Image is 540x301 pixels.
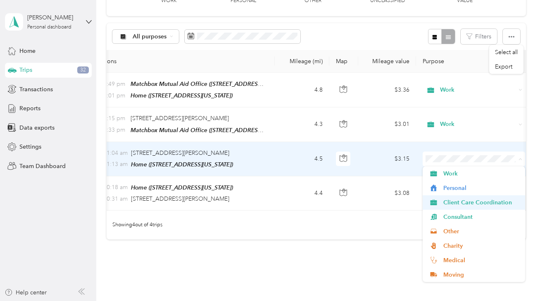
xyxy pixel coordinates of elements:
span: Work [443,169,520,178]
td: $3.36 [358,73,416,107]
span: Data exports [19,123,55,132]
span: Matchbox Mutual Aid Office ([STREET_ADDRESS][US_STATE]) [131,81,293,88]
span: [STREET_ADDRESS][PERSON_NAME] [131,115,229,122]
th: Locations [85,50,275,73]
th: Map [329,50,358,73]
span: Trips [19,66,32,74]
td: $3.01 [358,107,416,142]
span: Transactions [19,85,53,94]
td: 4.3 [275,107,329,142]
span: [STREET_ADDRESS][PERSON_NAME] [131,195,229,202]
span: Personal [443,184,520,192]
span: Export [495,63,512,70]
iframe: Everlance-gr Chat Button Frame [494,255,540,301]
span: Settings [19,142,41,151]
td: $3.15 [358,142,416,176]
td: 4.5 [275,142,329,176]
span: Work [440,120,516,129]
span: 8:01 pm [103,91,127,100]
span: Consultant [443,213,520,221]
div: Personal dashboard [27,25,71,30]
span: 5:15 pm [103,114,127,123]
span: Home ([STREET_ADDRESS][US_STATE]) [131,92,233,99]
span: Home ([STREET_ADDRESS][US_STATE]) [131,161,233,168]
span: Reports [19,104,40,113]
span: 5:33 pm [103,126,127,135]
td: 4.4 [275,176,329,211]
span: Matchbox Mutual Aid Office ([STREET_ADDRESS][US_STATE]) [131,127,293,134]
span: Work [440,85,516,95]
span: Home [19,47,36,55]
span: Other [443,227,520,236]
span: Charity [443,242,520,250]
button: Help center [5,288,47,297]
span: Select all [495,49,518,56]
span: Client Care Coordination [443,198,520,207]
span: 10:31 am [103,194,128,204]
th: Mileage (mi) [275,50,329,73]
span: Moving [443,270,520,279]
td: $3.08 [358,176,416,211]
span: All purposes [133,34,167,40]
th: Mileage value [358,50,416,73]
span: 32 [77,66,89,74]
td: 4.8 [275,73,329,107]
span: 11:13 am [103,160,128,169]
span: 11:04 am [103,149,128,158]
span: Home ([STREET_ADDRESS][US_STATE]) [131,184,233,191]
span: Medical [443,256,520,265]
div: [PERSON_NAME] [27,13,79,22]
span: 7:49 pm [103,80,127,89]
span: 10:18 am [103,183,128,192]
span: [STREET_ADDRESS][PERSON_NAME] [131,149,229,156]
button: Filters [461,29,497,44]
th: Purpose [416,50,532,73]
span: Showing 4 out of 4 trips [107,221,162,229]
span: Team Dashboard [19,162,66,171]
